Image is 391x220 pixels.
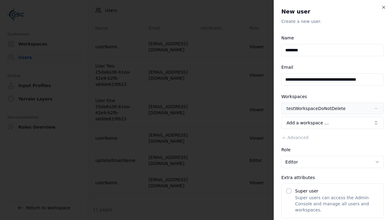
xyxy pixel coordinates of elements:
h2: New user [281,7,384,16]
div: Extra attributes [281,175,384,180]
span: Add a workspace … [287,120,329,126]
label: Name [281,35,294,40]
label: Super user [295,189,318,193]
label: Workspaces [281,94,307,99]
button: Advanced [281,134,309,141]
label: Role [281,147,291,152]
label: Email [281,65,293,70]
p: Super users can access the Admin Console and manage all users and workspaces. [295,195,378,213]
span: Advanced [287,135,309,140]
p: Create a new user. [281,18,384,24]
div: testWorkspaceDoNotDelete [287,105,345,112]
